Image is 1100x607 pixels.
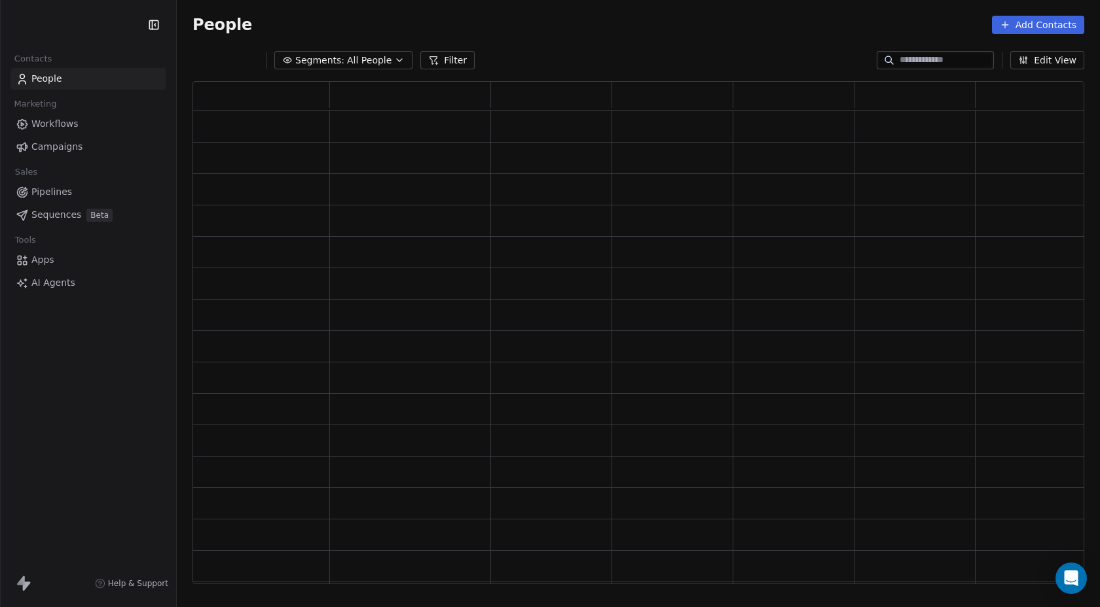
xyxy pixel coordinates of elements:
[420,51,475,69] button: Filter
[9,94,62,114] span: Marketing
[31,208,81,222] span: Sequences
[192,15,252,35] span: People
[31,253,54,267] span: Apps
[10,272,166,294] a: AI Agents
[10,68,166,90] a: People
[95,578,168,589] a: Help & Support
[31,140,82,154] span: Campaigns
[10,204,166,226] a: SequencesBeta
[10,113,166,135] a: Workflows
[31,117,79,131] span: Workflows
[10,249,166,271] a: Apps
[10,181,166,203] a: Pipelines
[86,209,113,222] span: Beta
[31,185,72,199] span: Pipelines
[9,49,58,69] span: Contacts
[347,54,392,67] span: All People
[10,136,166,158] a: Campaigns
[1055,563,1087,594] div: Open Intercom Messenger
[31,72,62,86] span: People
[9,162,43,182] span: Sales
[992,16,1084,34] button: Add Contacts
[31,276,75,290] span: AI Agents
[1010,51,1084,69] button: Edit View
[9,230,41,250] span: Tools
[193,111,1097,585] div: grid
[295,54,344,67] span: Segments:
[108,578,168,589] span: Help & Support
